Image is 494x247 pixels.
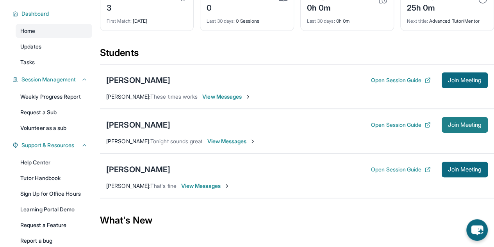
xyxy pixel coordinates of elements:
div: 3 [107,1,144,13]
button: Open Session Guide [371,76,431,84]
span: [PERSON_NAME] : [106,182,150,189]
span: First Match : [107,18,132,24]
span: Last 30 days : [307,18,335,24]
div: [PERSON_NAME] [106,75,170,86]
span: Session Management [21,76,76,83]
a: Learning Portal Demo [16,202,92,216]
button: Session Management [18,76,87,83]
span: [PERSON_NAME] : [106,138,150,144]
span: These times works [150,93,198,100]
div: 0h 0m [307,1,338,13]
span: Join Meeting [448,123,482,127]
div: [PERSON_NAME] [106,164,170,175]
div: 0 Sessions [207,13,287,24]
button: Join Meeting [442,162,488,177]
div: Students [100,47,494,64]
img: Chevron-Right [245,94,251,100]
button: Join Meeting [442,72,488,88]
span: Tasks [20,58,35,66]
div: 0 [207,1,226,13]
div: [DATE] [107,13,187,24]
span: Join Meeting [448,167,482,172]
a: Request a Sub [16,105,92,119]
a: Request a Feature [16,218,92,232]
button: Open Session Guide [371,121,431,129]
div: 25h 0m [407,1,454,13]
a: Tutor Handbook [16,171,92,185]
a: Weekly Progress Report [16,90,92,104]
a: Home [16,24,92,38]
span: Updates [20,43,42,50]
a: Updates [16,40,92,54]
button: Open Session Guide [371,166,431,173]
span: Join Meeting [448,78,482,83]
img: Chevron-Right [250,138,256,144]
a: Volunteer as a sub [16,121,92,135]
a: Sign Up for Office Hours [16,187,92,201]
span: That's fine [150,182,177,189]
span: View Messages [202,93,251,101]
button: Support & Resources [18,141,87,149]
button: Join Meeting [442,117,488,133]
span: Home [20,27,35,35]
button: chat-button [466,219,488,241]
div: [PERSON_NAME] [106,119,170,130]
button: Dashboard [18,10,87,18]
a: Help Center [16,155,92,169]
span: View Messages [207,137,256,145]
div: Advanced Tutor/Mentor [407,13,487,24]
a: Tasks [16,55,92,69]
img: Chevron-Right [224,183,230,189]
span: Support & Resources [21,141,74,149]
span: Dashboard [21,10,49,18]
span: Next title : [407,18,428,24]
div: 0h 0m [307,13,387,24]
span: Tonight sounds great [150,138,202,144]
span: Last 30 days : [207,18,235,24]
div: What's New [100,203,494,238]
span: [PERSON_NAME] : [106,93,150,100]
span: View Messages [181,182,230,190]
